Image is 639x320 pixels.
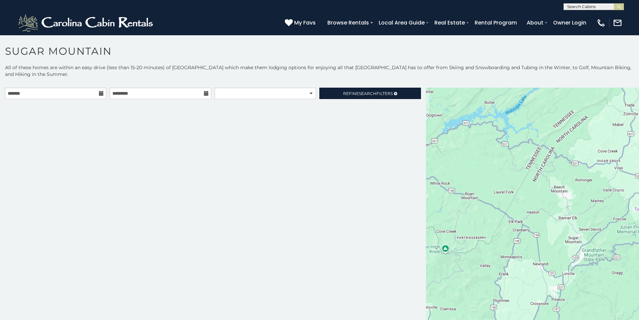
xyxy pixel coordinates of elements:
a: Local Area Guide [375,17,428,29]
img: mail-regular-white.png [613,18,622,28]
a: My Favs [285,18,317,27]
a: Rental Program [471,17,520,29]
span: My Favs [294,18,316,27]
span: Search [359,91,376,96]
a: RefineSearchFilters [319,88,421,99]
span: Refine Filters [343,91,393,96]
a: Real Estate [431,17,468,29]
a: About [523,17,547,29]
img: White-1-2.png [17,13,156,33]
a: Owner Login [550,17,590,29]
img: phone-regular-white.png [596,18,606,28]
a: Browse Rentals [324,17,372,29]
